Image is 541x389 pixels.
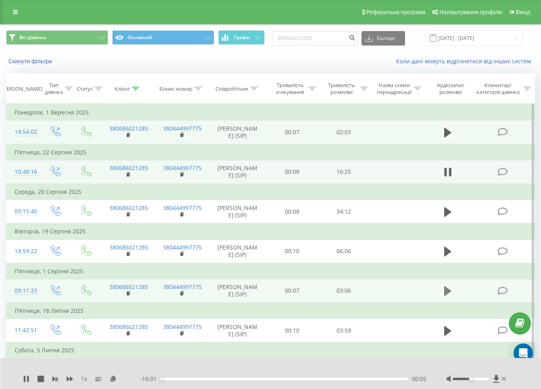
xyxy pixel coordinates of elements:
td: Вівторок, 19 Серпня 2025 [6,223,535,239]
a: 380444997775 [163,125,202,132]
div: 09:15:40 [15,204,31,219]
span: Реферальна програма [366,9,426,15]
div: Тривалість очікування [274,82,307,96]
td: П’ятниця, 1 Серпня 2025 [6,263,535,279]
td: [PERSON_NAME] (SIP) [209,239,266,263]
a: 380444997775 [163,323,202,331]
div: 14:54:02 [15,124,31,140]
button: Скинути фільтри [6,58,56,65]
td: 16:25 [318,160,370,184]
td: 00:07 [266,121,318,144]
a: 380686021285 [109,204,148,212]
button: Графік [218,30,265,45]
td: 03:06 [318,279,370,303]
div: Accessibility label [469,377,472,381]
div: Аудіозапис розмови [430,82,471,96]
td: [PERSON_NAME] (SIP) [209,279,266,303]
button: Основний [112,30,214,45]
td: 00:07 [266,279,318,303]
div: Коментар/категорія дзвінка [474,82,522,96]
td: 02:03 [318,121,370,144]
a: 380444997775 [163,164,202,172]
td: 00:10 [266,239,318,263]
a: 380444997775 [163,204,202,212]
span: - 16:01 [140,375,161,383]
td: [PERSON_NAME] (SIP) [209,319,266,343]
span: Налаштування профілю [439,9,502,15]
a: 380686021285 [109,164,148,172]
a: 380444997775 [163,243,202,251]
td: Понеділок, 1 Вересня 2025 [6,104,535,121]
a: Коли дані можуть відрізнятися вiд інших систем [396,57,535,65]
button: Всі дзвінки [6,30,108,45]
div: [PERSON_NAME] [2,85,42,92]
div: Статус [77,85,93,92]
td: 03:59 [318,319,370,343]
span: Вихід [516,9,530,15]
div: 14:59:22 [15,243,31,259]
td: [PERSON_NAME] (SIP) [209,200,266,224]
a: 380444997775 [163,283,202,291]
td: [PERSON_NAME] (SIP) [209,121,266,144]
a: 380686021285 [109,125,148,132]
td: П’ятниця, 18 Липня 2025 [6,303,535,319]
div: Бізнес номер [159,85,192,92]
button: Експорт [361,31,405,46]
td: 34:12 [318,200,370,224]
span: 1 x [81,375,87,383]
div: Accessibility label [161,377,164,381]
td: 00:10 [266,319,318,343]
td: Субота, 5 Липня 2025 [6,342,535,358]
div: 10:48:16 [15,164,31,180]
div: Тип дзвінка [45,82,63,96]
td: 00:08 [266,160,318,184]
td: Середа, 20 Серпня 2025 [6,184,535,200]
div: Клієнт [115,85,130,92]
div: 11:42:51 [15,322,31,338]
div: Співробітник [215,85,249,92]
div: Назва схеми переадресації [377,82,412,96]
div: 09:11:33 [15,283,31,299]
td: 00:08 [266,200,318,224]
a: 380686021285 [109,243,148,251]
td: [PERSON_NAME] (SIP) [209,160,266,184]
a: 380686021285 [109,283,148,291]
span: Всі дзвінки [19,34,46,41]
input: Пошук за номером [272,31,357,46]
span: 00:05 [412,375,426,383]
div: Open Intercom Messenger [514,343,533,363]
td: 06:06 [318,239,370,263]
div: Тривалість розмови [325,82,358,96]
span: Графік [234,35,250,40]
td: П’ятниця, 22 Серпня 2025 [6,144,535,160]
a: 380686021285 [109,323,148,331]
